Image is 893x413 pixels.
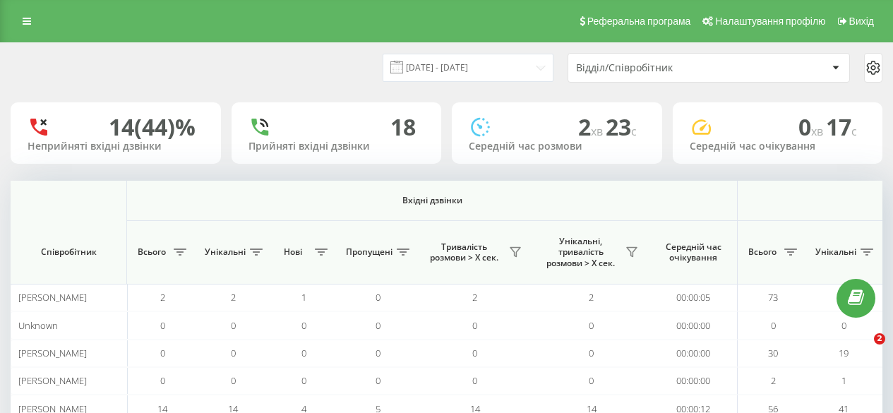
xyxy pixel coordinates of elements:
[589,347,594,359] span: 0
[587,16,691,27] span: Реферальна програма
[660,241,726,263] span: Середній час очікування
[811,124,826,139] span: хв
[231,374,236,387] span: 0
[826,112,857,142] span: 17
[424,241,505,263] span: Тривалість розмови > Х сек.
[841,319,846,332] span: 0
[589,291,594,304] span: 2
[649,311,738,339] td: 00:00:00
[231,319,236,332] span: 0
[248,140,425,152] div: Прийняті вхідні дзвінки
[160,347,165,359] span: 0
[18,291,87,304] span: [PERSON_NAME]
[346,246,392,258] span: Пропущені
[134,246,169,258] span: Всього
[874,333,885,345] span: 2
[839,347,849,359] span: 19
[649,284,738,311] td: 00:00:05
[28,140,204,152] div: Неприйняті вхідні дзвінки
[301,347,306,359] span: 0
[745,246,780,258] span: Всього
[160,374,165,387] span: 0
[578,112,606,142] span: 2
[606,112,637,142] span: 23
[591,124,606,139] span: хв
[841,374,846,387] span: 1
[540,236,621,269] span: Унікальні, тривалість розмови > Х сек.
[205,246,246,258] span: Унікальні
[815,246,856,258] span: Унікальні
[690,140,866,152] div: Середній час очікування
[472,347,477,359] span: 0
[160,319,165,332] span: 0
[771,319,776,332] span: 0
[851,124,857,139] span: c
[472,291,477,304] span: 2
[376,319,380,332] span: 0
[649,340,738,367] td: 00:00:00
[160,291,165,304] span: 2
[589,319,594,332] span: 0
[390,114,416,140] div: 18
[768,291,778,304] span: 73
[631,124,637,139] span: c
[768,347,778,359] span: 30
[18,347,87,359] span: [PERSON_NAME]
[849,16,874,27] span: Вихід
[231,291,236,304] span: 2
[164,195,700,206] span: Вхідні дзвінки
[771,374,776,387] span: 2
[798,112,826,142] span: 0
[23,246,114,258] span: Співробітник
[472,319,477,332] span: 0
[109,114,196,140] div: 14 (44)%
[376,374,380,387] span: 0
[469,140,645,152] div: Середній час розмови
[589,374,594,387] span: 0
[715,16,825,27] span: Налаштування профілю
[845,333,879,367] iframe: Intercom live chat
[576,62,745,74] div: Відділ/Співробітник
[231,347,236,359] span: 0
[301,374,306,387] span: 0
[301,291,306,304] span: 1
[275,246,311,258] span: Нові
[376,347,380,359] span: 0
[301,319,306,332] span: 0
[18,319,58,332] span: Unknown
[18,374,87,387] span: [PERSON_NAME]
[472,374,477,387] span: 0
[649,367,738,395] td: 00:00:00
[376,291,380,304] span: 0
